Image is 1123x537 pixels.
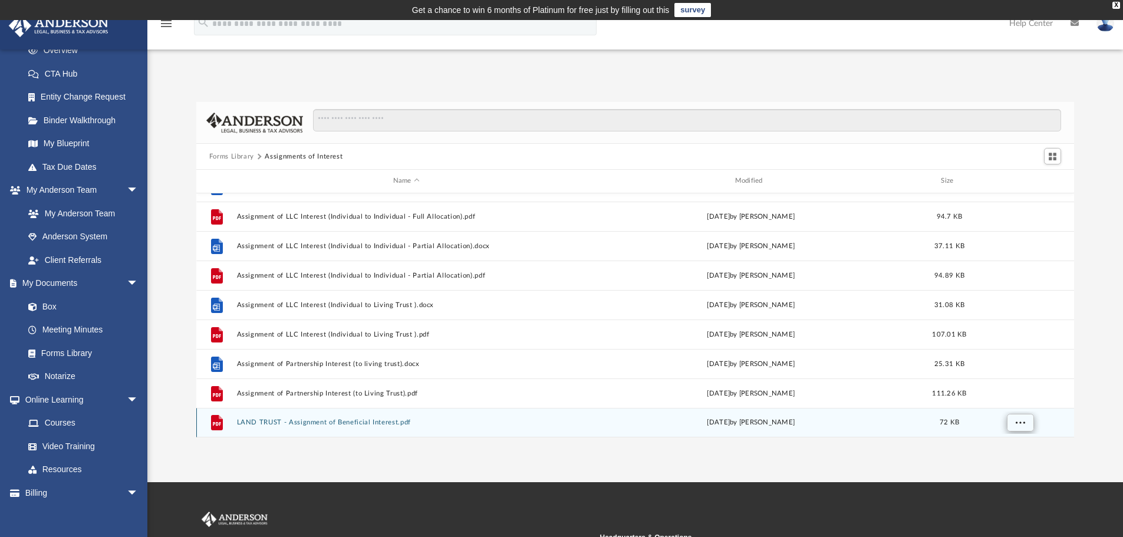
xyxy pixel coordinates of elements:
[17,39,156,62] a: Overview
[236,419,576,426] button: LAND TRUST - Assignment of Beneficial Interest.pdf
[17,62,156,85] a: CTA Hub
[8,388,150,411] a: Online Learningarrow_drop_down
[581,358,921,369] div: [DATE] by [PERSON_NAME]
[236,272,576,279] button: Assignment of LLC Interest (Individual to Individual - Partial Allocation).pdf
[159,22,173,31] a: menu
[5,14,112,37] img: Anderson Advisors Platinum Portal
[8,481,156,505] a: Billingarrow_drop_down
[236,301,576,309] button: Assignment of LLC Interest (Individual to Living Trust ).docx
[17,411,150,435] a: Courses
[199,512,270,527] img: Anderson Advisors Platinum Portal
[17,295,144,318] a: Box
[934,360,964,367] span: 25.31 KB
[581,299,921,310] div: [DATE] by [PERSON_NAME]
[127,481,150,505] span: arrow_drop_down
[313,109,1061,131] input: Search files and folders
[932,331,966,337] span: 107.01 KB
[236,390,576,397] button: Assignment of Partnership Interest (to Living Trust).pdf
[926,176,973,186] div: Size
[196,193,1075,437] div: grid
[17,365,150,388] a: Notarize
[934,301,964,308] span: 31.08 KB
[236,176,575,186] div: Name
[236,360,576,368] button: Assignment of Partnership Interest (to living trust).docx
[1006,414,1033,431] button: More options
[581,329,921,340] div: [DATE] by [PERSON_NAME]
[127,388,150,412] span: arrow_drop_down
[934,272,964,278] span: 94.89 KB
[581,417,921,428] div: [DATE] by [PERSON_NAME]
[17,434,144,458] a: Video Training
[17,458,150,482] a: Resources
[202,176,231,186] div: id
[127,272,150,296] span: arrow_drop_down
[1112,2,1120,9] div: close
[1044,148,1062,164] button: Switch to Grid View
[17,318,150,342] a: Meeting Minutes
[265,151,343,162] button: Assignments of Interest
[17,85,156,109] a: Entity Change Request
[17,108,156,132] a: Binder Walkthrough
[197,16,210,29] i: search
[8,179,150,202] a: My Anderson Teamarrow_drop_down
[127,179,150,203] span: arrow_drop_down
[581,388,921,398] div: [DATE] by [PERSON_NAME]
[17,341,144,365] a: Forms Library
[674,3,711,17] a: survey
[236,331,576,338] button: Assignment of LLC Interest (Individual to Living Trust ).pdf
[17,225,150,249] a: Anderson System
[17,155,156,179] a: Tax Due Dates
[17,132,150,156] a: My Blueprint
[581,241,921,251] div: [DATE] by [PERSON_NAME]
[236,242,576,250] button: Assignment of LLC Interest (Individual to Individual - Partial Allocation).docx
[936,213,962,219] span: 94.7 KB
[8,272,150,295] a: My Documentsarrow_drop_down
[159,17,173,31] i: menu
[236,213,576,220] button: Assignment of LLC Interest (Individual to Individual - Full Allocation).pdf
[412,3,670,17] div: Get a chance to win 6 months of Platinum for free just by filling out this
[581,211,921,222] div: [DATE] by [PERSON_NAME]
[17,202,144,225] a: My Anderson Team
[581,176,920,186] div: Modified
[934,242,964,249] span: 37.11 KB
[17,248,150,272] a: Client Referrals
[209,151,254,162] button: Forms Library
[978,176,1061,186] div: id
[1096,15,1114,32] img: User Pic
[940,419,959,426] span: 72 KB
[581,270,921,281] div: [DATE] by [PERSON_NAME]
[932,390,966,396] span: 111.26 KB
